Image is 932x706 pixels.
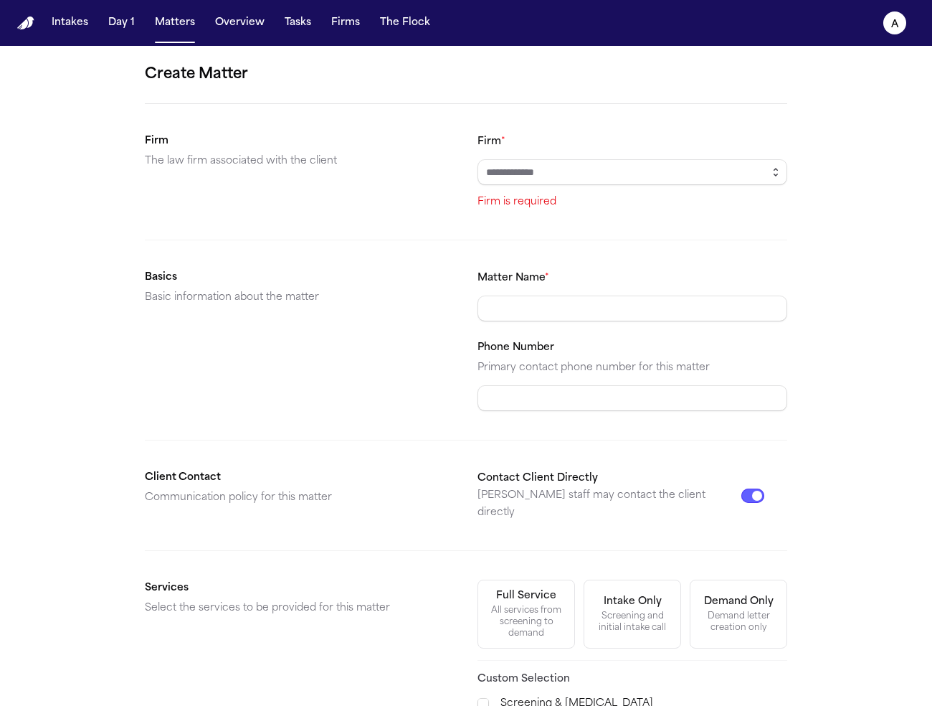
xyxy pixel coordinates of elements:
p: Select the services to be provided for this matter [145,600,455,617]
label: Phone Number [477,342,554,353]
button: Matters [149,10,201,36]
button: Day 1 [103,10,141,36]
h2: Client Contact [145,469,455,486]
button: The Flock [374,10,436,36]
h1: Create Matter [145,63,787,86]
p: The law firm associated with the client [145,153,455,170]
input: Select a firm [477,159,787,185]
button: Full ServiceAll services from screening to demand [477,580,575,649]
p: Communication policy for this matter [145,489,455,507]
label: Matter Name [477,273,549,283]
p: Firm is required [477,194,787,211]
p: Basic information about the matter [145,289,455,306]
button: Tasks [279,10,317,36]
p: [PERSON_NAME] staff may contact the client directly [477,487,741,522]
h2: Firm [145,133,455,150]
button: Intakes [46,10,94,36]
div: Full Service [496,589,556,603]
h3: Custom Selection [477,672,787,687]
button: Demand OnlyDemand letter creation only [690,580,787,649]
label: Contact Client Directly [477,473,598,484]
div: All services from screening to demand [487,605,566,639]
label: Firm [477,136,505,147]
button: Intake OnlyScreening and initial intake call [584,580,681,649]
a: Home [17,17,34,30]
img: Finch Logo [17,17,34,30]
p: Primary contact phone number for this matter [477,359,787,377]
button: Firms [325,10,366,36]
h2: Basics [145,269,455,286]
button: Overview [209,10,270,36]
div: Demand Only [704,595,774,609]
div: Demand letter creation only [699,611,778,634]
h2: Services [145,580,455,597]
div: Screening and initial intake call [593,611,672,634]
div: Intake Only [604,595,662,609]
